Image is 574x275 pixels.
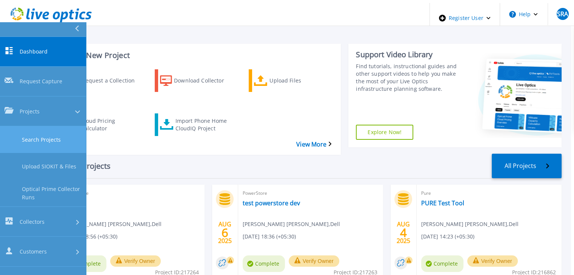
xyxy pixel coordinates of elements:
[467,255,518,267] button: Verify Owner
[82,71,142,90] div: Request a Collection
[20,247,47,255] span: Customers
[64,189,200,197] span: PowerStore
[174,71,234,90] div: Download Collector
[243,199,300,207] a: test powerstore dev
[218,219,232,246] div: AUG 2025
[421,255,463,272] span: Complete
[356,125,413,140] a: Explore Now!
[222,229,228,236] span: 6
[20,78,62,86] span: Request Capture
[421,189,557,197] span: Pure
[81,115,141,134] div: Cloud Pricing Calculator
[396,219,411,246] div: AUG 2025
[289,255,339,267] button: Verify Owner
[60,113,152,136] a: Cloud Pricing Calculator
[492,154,562,178] a: All Projects
[421,232,474,241] span: [DATE] 14:23 (+05:30)
[421,220,519,228] span: [PERSON_NAME] [PERSON_NAME] , Dell
[400,229,407,236] span: 4
[421,199,464,207] a: PURE Test Tool
[249,69,340,92] a: Upload Files
[243,189,379,197] span: PowerStore
[64,220,162,228] span: [PERSON_NAME] [PERSON_NAME] , Dell
[110,255,161,267] button: Verify Owner
[557,11,568,17] span: SRA
[155,69,246,92] a: Download Collector
[269,71,330,90] div: Upload Files
[64,232,117,241] span: [DATE] 18:56 (+05:30)
[243,220,340,228] span: [PERSON_NAME] [PERSON_NAME] , Dell
[20,107,40,115] span: Projects
[296,141,331,148] a: View More
[430,3,500,33] div: Register User
[243,255,285,272] span: Complete
[500,3,547,26] button: Help
[60,69,152,92] a: Request a Collection
[20,47,48,55] span: Dashboard
[20,218,45,226] span: Collectors
[243,232,296,241] span: [DATE] 18:36 (+05:30)
[356,63,463,93] div: Find tutorials, instructional guides and other support videos to help you make the most of your L...
[60,51,331,60] h3: Start a New Project
[356,50,463,60] div: Support Video Library
[175,115,235,134] div: Import Phone Home CloudIQ Project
